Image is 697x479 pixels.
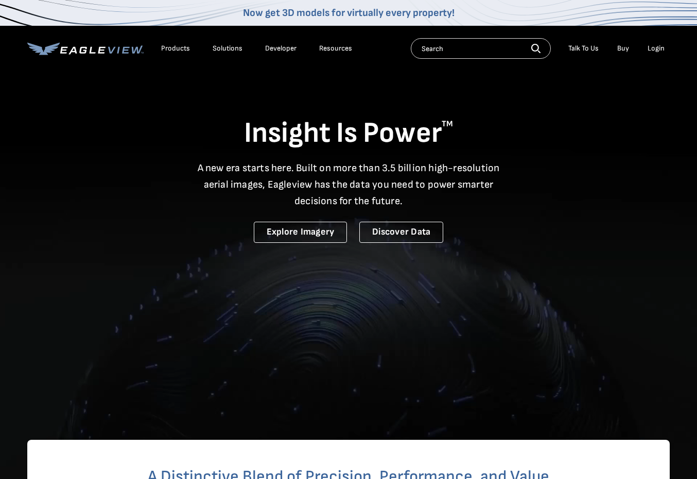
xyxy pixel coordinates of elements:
a: Developer [265,44,297,53]
a: Now get 3D models for virtually every property! [243,7,455,19]
div: Talk To Us [568,44,599,53]
a: Buy [617,44,629,53]
p: A new era starts here. Built on more than 3.5 billion high-resolution aerial images, Eagleview ha... [191,160,506,209]
div: Resources [319,44,352,53]
input: Search [411,38,551,59]
a: Explore Imagery [254,222,347,243]
div: Solutions [213,44,242,53]
div: Login [648,44,665,53]
div: Products [161,44,190,53]
a: Discover Data [359,222,443,243]
sup: TM [442,119,453,129]
h1: Insight Is Power [27,115,670,152]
